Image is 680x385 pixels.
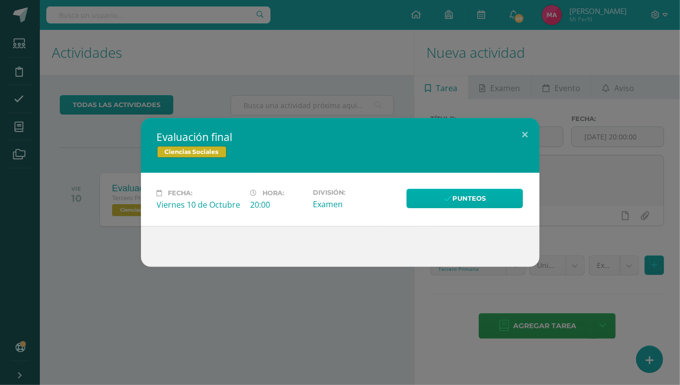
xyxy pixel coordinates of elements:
div: 20:00 [251,199,305,210]
div: Examen [313,199,399,210]
label: División: [313,189,399,196]
a: Punteos [407,189,524,208]
button: Close (Esc) [511,118,540,152]
a: Ciencias Sociales [157,146,227,158]
h2: Evaluación final [157,130,524,144]
span: Hora: [263,189,284,197]
span: Fecha: [168,189,193,197]
div: Viernes 10 de Octubre [157,199,243,210]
